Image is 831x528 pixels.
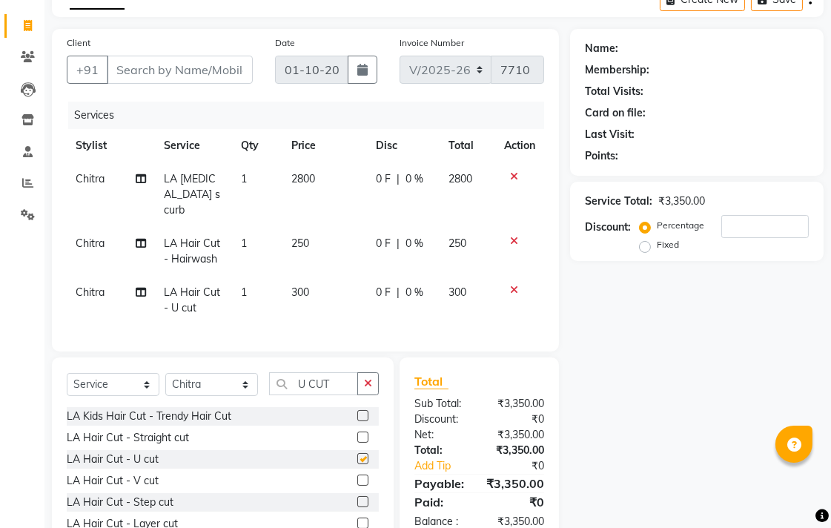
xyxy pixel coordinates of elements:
div: ₹0 [492,458,555,474]
label: Date [275,36,295,50]
div: Total Visits: [585,84,643,99]
span: 0 % [405,285,423,300]
th: Total [440,129,495,162]
button: +91 [67,56,108,84]
span: 0 F [376,171,391,187]
div: Sub Total: [403,396,480,412]
label: Client [67,36,90,50]
div: Card on file: [585,105,646,121]
span: 300 [448,286,466,299]
div: LA Kids Hair Cut - Trendy Hair Cut [67,409,231,424]
th: Qty [232,129,283,162]
span: Chitra [76,286,105,299]
span: Chitra [76,237,105,250]
div: ₹3,350.00 [480,396,556,412]
th: Price [282,129,367,162]
span: 0 % [405,171,423,187]
input: Search by Name/Mobile/Email/Code [107,56,253,84]
span: Total [414,374,448,389]
div: ₹3,350.00 [658,194,705,209]
span: 0 % [405,236,423,251]
div: Paid: [403,493,480,511]
span: 2800 [448,172,472,185]
div: Discount: [585,220,631,235]
label: Percentage [657,219,704,232]
div: Discount: [403,412,480,427]
div: ₹0 [480,412,556,427]
span: LA [MEDICAL_DATA] scurb [164,172,220,217]
span: 1 [241,286,247,299]
th: Service [155,129,232,162]
span: | [397,171,400,187]
span: 250 [291,237,309,250]
div: Name: [585,41,618,56]
span: 2800 [291,172,315,185]
label: Fixed [657,238,679,251]
div: Net: [403,427,480,443]
div: Last Visit: [585,127,635,142]
th: Disc [367,129,440,162]
th: Stylist [67,129,155,162]
span: | [397,236,400,251]
div: LA Hair Cut - Step cut [67,495,173,510]
div: Points: [585,148,618,164]
div: Services [68,102,555,129]
div: LA Hair Cut - Straight cut [67,430,189,446]
div: ₹3,350.00 [475,475,555,492]
input: Search or Scan [269,372,358,395]
div: Service Total: [585,194,652,209]
span: 300 [291,286,309,299]
a: Add Tip [403,458,492,474]
span: 1 [241,237,247,250]
span: 1 [241,172,247,185]
div: Membership: [585,62,649,78]
span: 0 F [376,236,391,251]
span: Chitra [76,172,105,185]
div: ₹0 [480,493,556,511]
div: LA Hair Cut - V cut [67,473,159,489]
div: Payable: [403,475,475,492]
th: Action [495,129,544,162]
div: Total: [403,443,480,458]
span: | [397,285,400,300]
div: ₹3,350.00 [480,427,556,443]
label: Invoice Number [400,36,464,50]
span: 250 [448,237,466,250]
span: LA Hair Cut - U cut [164,286,220,314]
div: LA Hair Cut - U cut [67,452,159,467]
span: 0 F [376,285,391,300]
span: LA Hair Cut - Hairwash [164,237,220,265]
div: ₹3,350.00 [480,443,556,458]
